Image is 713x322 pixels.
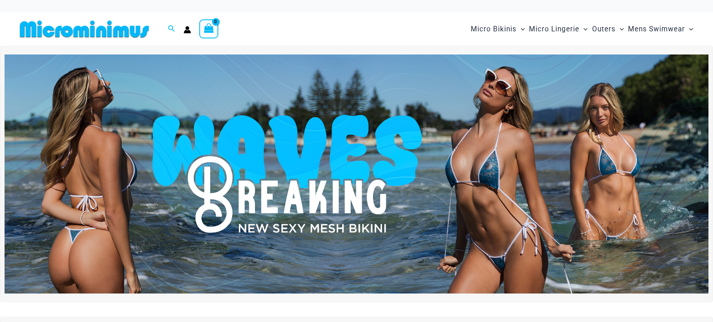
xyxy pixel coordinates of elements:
[5,54,708,294] img: Waves Breaking Ocean Bikini Pack
[579,19,588,40] span: Menu Toggle
[467,15,696,43] nav: Site Navigation
[529,19,579,40] span: Micro Lingerie
[199,19,218,38] a: View Shopping Cart, empty
[168,24,175,34] a: Search icon link
[469,17,527,42] a: Micro BikinisMenu ToggleMenu Toggle
[626,17,695,42] a: Mens SwimwearMenu ToggleMenu Toggle
[517,19,525,40] span: Menu Toggle
[592,19,616,40] span: Outers
[527,17,590,42] a: Micro LingerieMenu ToggleMenu Toggle
[685,19,693,40] span: Menu Toggle
[590,17,626,42] a: OutersMenu ToggleMenu Toggle
[471,19,517,40] span: Micro Bikinis
[17,20,152,38] img: MM SHOP LOGO FLAT
[616,19,624,40] span: Menu Toggle
[628,19,685,40] span: Mens Swimwear
[184,26,191,33] a: Account icon link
